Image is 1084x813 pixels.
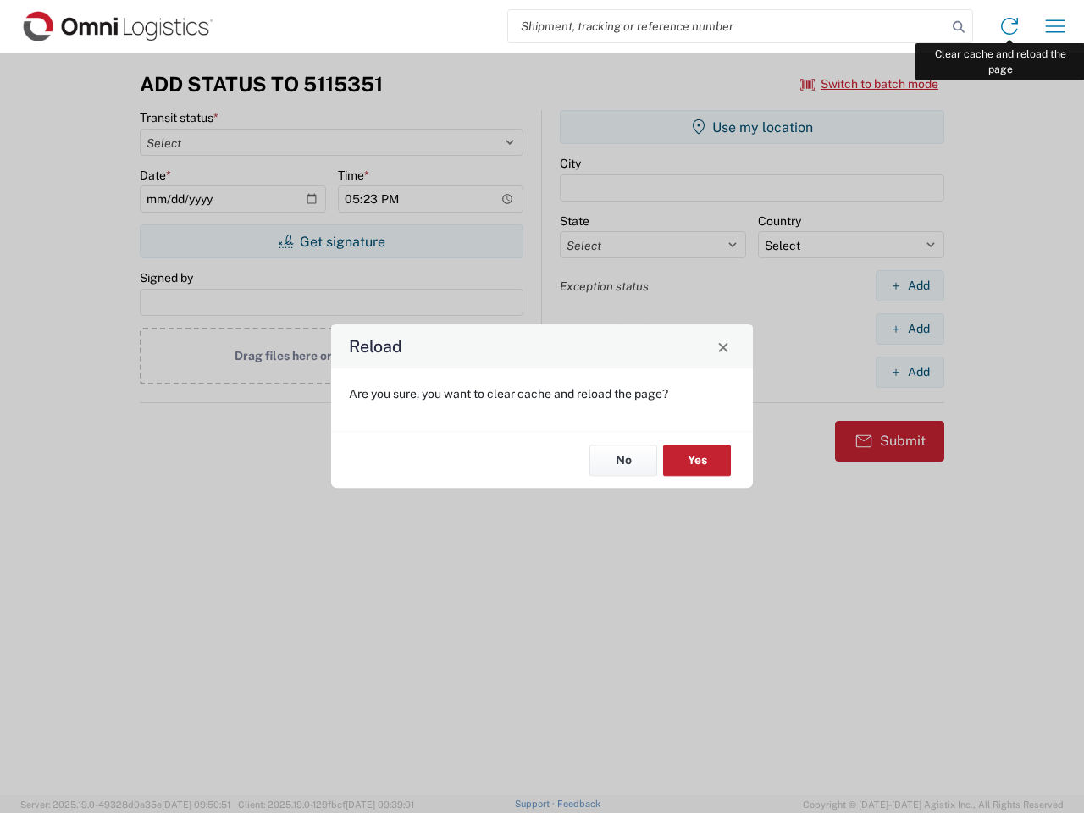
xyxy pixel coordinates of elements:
p: Are you sure, you want to clear cache and reload the page? [349,386,735,401]
button: No [589,445,657,476]
h4: Reload [349,335,402,359]
input: Shipment, tracking or reference number [508,10,947,42]
button: Close [711,335,735,358]
button: Yes [663,445,731,476]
